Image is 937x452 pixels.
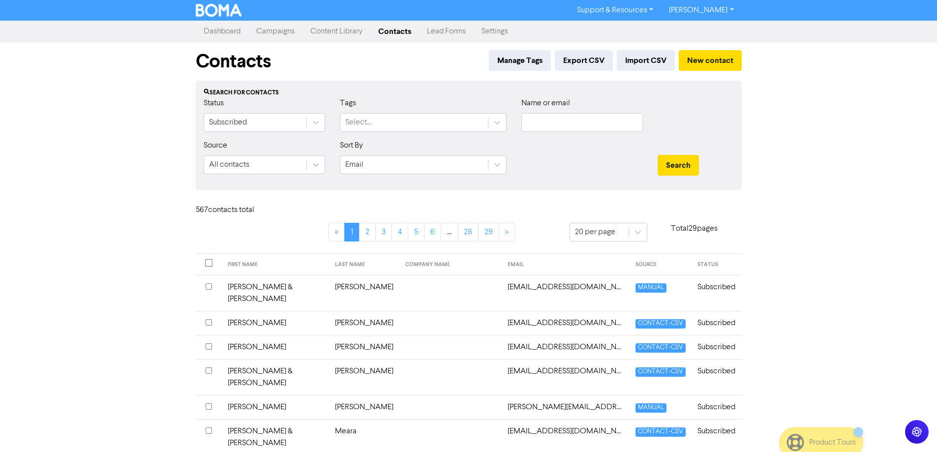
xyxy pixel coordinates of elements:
[692,395,741,419] td: Subscribed
[222,254,329,275] th: FIRST NAME
[502,395,630,419] td: aaronh@maq.co.nz
[329,311,399,335] td: [PERSON_NAME]
[635,427,686,437] span: CONTACT-CSV
[222,275,329,311] td: [PERSON_NAME] & [PERSON_NAME]
[329,359,399,395] td: [PERSON_NAME]
[196,50,271,73] h1: Contacts
[345,159,363,171] div: Email
[635,367,686,377] span: CONTACT-CSV
[521,97,570,109] label: Name or email
[222,359,329,395] td: [PERSON_NAME] & [PERSON_NAME]
[302,22,370,41] a: Content Library
[457,223,479,241] a: Page 28
[692,311,741,335] td: Subscribed
[329,275,399,311] td: [PERSON_NAME]
[617,50,675,71] button: Import CSV
[196,4,242,17] img: BOMA Logo
[204,140,227,151] label: Source
[661,2,741,18] a: [PERSON_NAME]
[204,89,734,97] div: Search for contacts
[635,343,686,353] span: CONTACT-CSV
[499,223,515,241] a: »
[222,395,329,419] td: [PERSON_NAME]
[489,50,551,71] button: Manage Tags
[679,50,742,71] button: New contact
[502,359,630,395] td: a5vee@hotmail.com
[502,275,630,311] td: 2sherwoodkitchens@gmail.com
[474,22,516,41] a: Settings
[399,254,502,275] th: COMPANY NAME
[569,2,661,18] a: Support & Resources
[408,223,424,241] a: Page 5
[502,311,630,335] td: 33heatherdawn@gmail.com
[329,254,399,275] th: LAST NAME
[196,22,248,41] a: Dashboard
[502,335,630,359] td: a1autowreckers@xtra.co.nz
[204,97,224,109] label: Status
[424,223,441,241] a: Page 6
[375,223,392,241] a: Page 3
[359,223,376,241] a: Page 2
[575,226,615,238] div: 20 per page
[329,335,399,359] td: [PERSON_NAME]
[630,254,692,275] th: SOURCE
[692,359,741,395] td: Subscribed
[635,403,666,413] span: MANUAL
[555,50,613,71] button: Export CSV
[635,319,686,329] span: CONTACT-CSV
[647,223,742,235] p: Total 29 pages
[248,22,302,41] a: Campaigns
[635,283,666,293] span: MANUAL
[222,335,329,359] td: [PERSON_NAME]
[329,395,399,419] td: [PERSON_NAME]
[392,223,408,241] a: Page 4
[209,117,247,128] div: Subscribed
[209,159,249,171] div: All contacts
[692,335,741,359] td: Subscribed
[370,22,419,41] a: Contacts
[196,206,274,215] h6: 567 contact s total
[344,223,360,241] a: Page 1 is your current page
[502,254,630,275] th: EMAIL
[692,275,741,311] td: Subscribed
[478,223,499,241] a: Page 29
[222,311,329,335] td: [PERSON_NAME]
[888,405,937,452] iframe: Chat Widget
[340,97,356,109] label: Tags
[658,155,699,176] button: Search
[419,22,474,41] a: Lead Forms
[345,117,371,128] div: Select...
[692,254,741,275] th: STATUS
[340,140,363,151] label: Sort By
